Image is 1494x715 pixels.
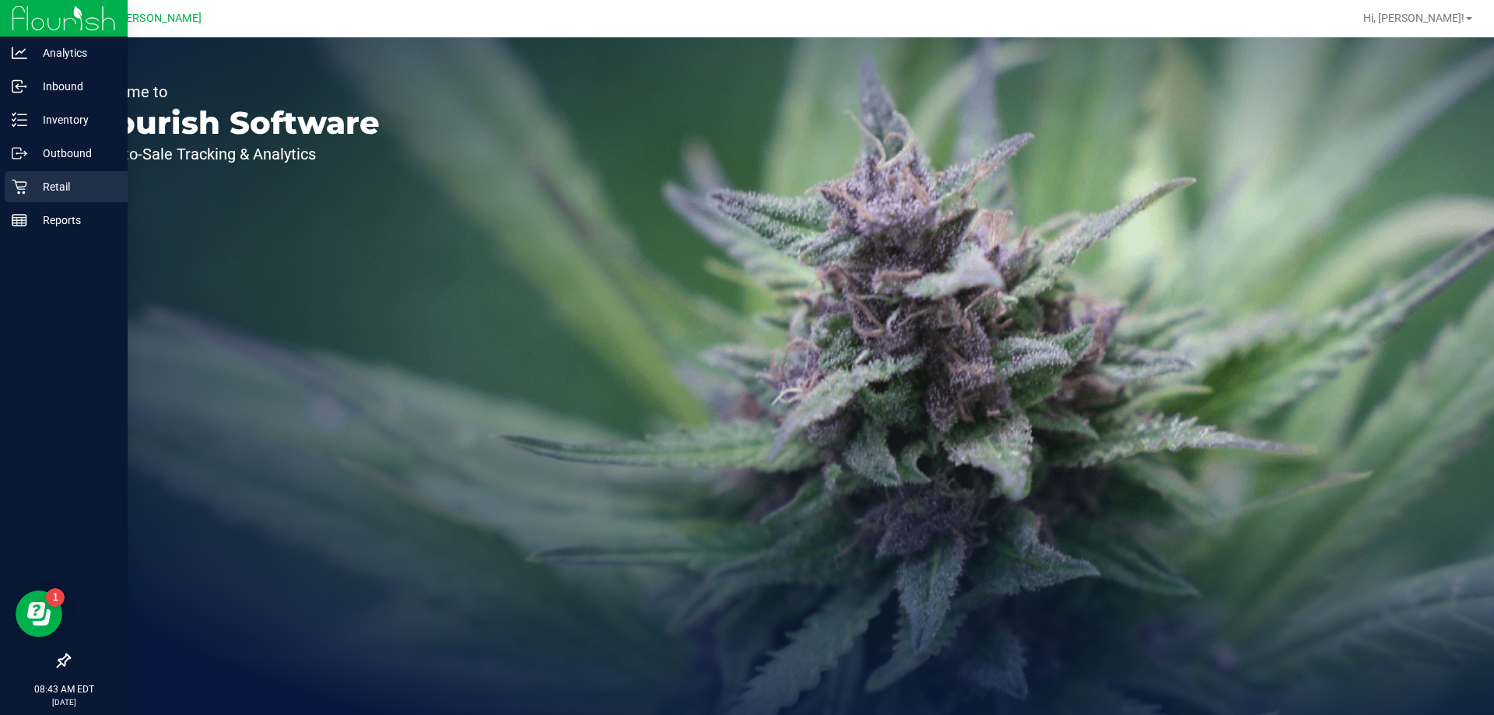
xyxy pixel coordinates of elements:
[116,12,202,25] span: [PERSON_NAME]
[27,77,121,96] p: Inbound
[84,146,380,162] p: Seed-to-Sale Tracking & Analytics
[12,212,27,228] inline-svg: Reports
[84,84,380,100] p: Welcome to
[12,112,27,128] inline-svg: Inventory
[27,144,121,163] p: Outbound
[12,45,27,61] inline-svg: Analytics
[1363,12,1464,24] span: Hi, [PERSON_NAME]!
[27,44,121,62] p: Analytics
[27,211,121,230] p: Reports
[27,110,121,129] p: Inventory
[7,682,121,696] p: 08:43 AM EDT
[12,79,27,94] inline-svg: Inbound
[12,179,27,195] inline-svg: Retail
[7,696,121,708] p: [DATE]
[12,145,27,161] inline-svg: Outbound
[27,177,121,196] p: Retail
[16,591,62,637] iframe: Resource center
[46,588,65,607] iframe: Resource center unread badge
[84,107,380,138] p: Flourish Software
